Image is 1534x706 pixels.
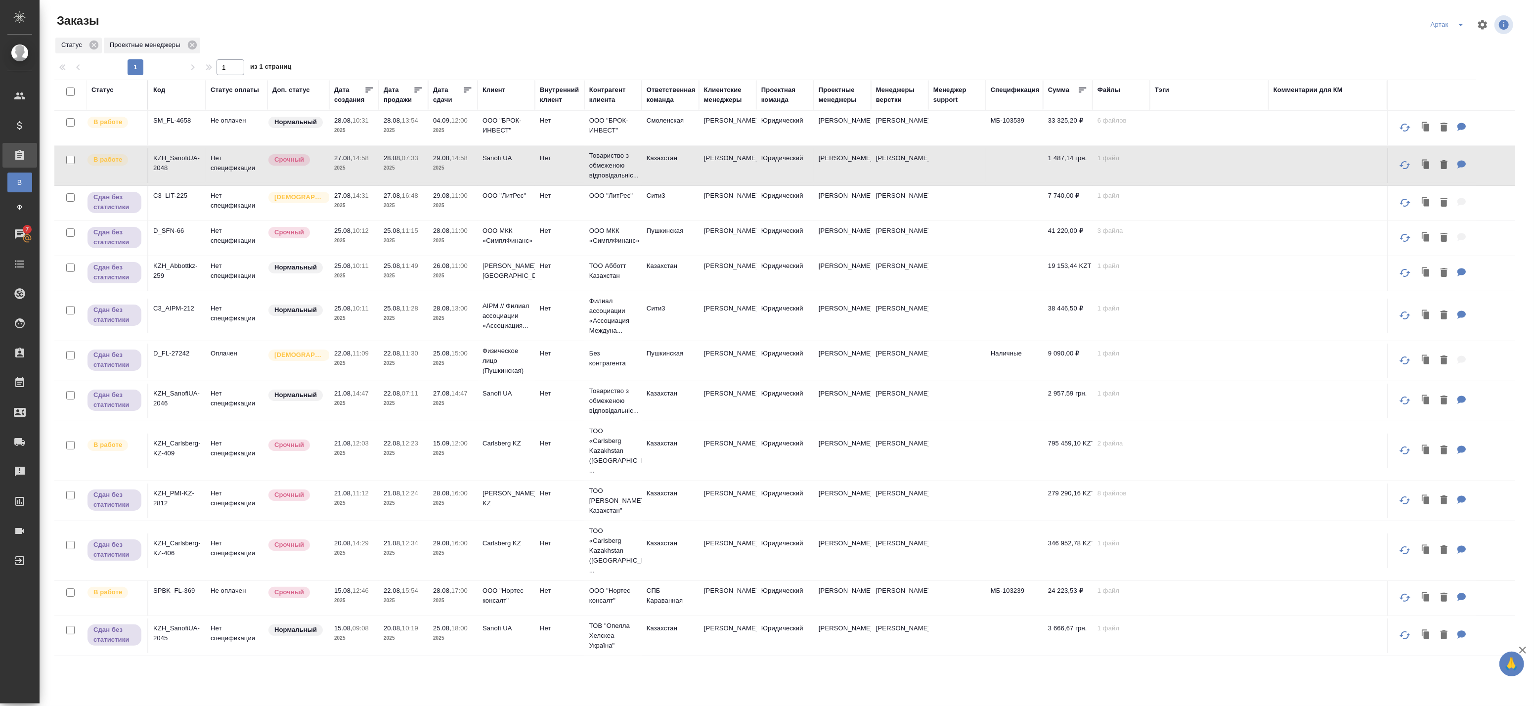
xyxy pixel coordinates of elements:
td: МБ-103539 [986,111,1043,145]
button: Удалить [1436,263,1452,283]
td: [PERSON_NAME] [699,344,756,378]
td: Пушкинская [642,344,699,378]
p: ООО МКК «СимплФинанс» [482,226,530,246]
p: Нормальный [274,390,317,400]
p: Срочный [274,227,304,237]
p: 6 файлов [1097,116,1145,126]
p: KZH_SanofiUA-2046 [153,389,201,408]
td: Нет спецификации [206,148,267,183]
p: 25.08, [384,227,402,234]
div: Код [153,85,165,95]
div: Менеджеры верстки [876,85,923,105]
p: 11:00 [451,192,468,199]
p: [PERSON_NAME] [876,191,923,201]
p: [PERSON_NAME] [GEOGRAPHIC_DATA] [482,261,530,281]
td: 2 957,59 грн. [1043,384,1093,418]
p: 14:58 [451,154,468,162]
td: Казахстан [642,384,699,418]
td: [PERSON_NAME] [814,256,871,291]
p: 2025 [384,398,423,408]
p: Нет [540,304,579,313]
td: 19 153,44 KZT [1043,256,1093,291]
p: Срочный [274,155,304,165]
button: Удалить [1436,306,1452,326]
p: Нормальный [274,117,317,127]
p: 22.08, [384,390,402,397]
p: 11:00 [451,262,468,269]
div: Ответственная команда [647,85,696,105]
p: Нет [540,116,579,126]
div: Сумма [1048,85,1069,95]
td: 795 459,10 KZT [1043,434,1093,468]
p: [PERSON_NAME] [876,389,923,398]
div: Проектные менеджеры [104,38,200,53]
div: Статус [91,85,114,95]
td: Юридический [756,186,814,221]
p: 16:48 [402,192,418,199]
p: 2025 [433,201,473,211]
p: 10:11 [352,305,369,312]
div: Выставляется автоматически для первых 3 заказов нового контактного лица. Особое внимание [267,349,324,362]
td: Юридический [756,221,814,256]
p: 2025 [384,358,423,368]
td: [PERSON_NAME] [814,186,871,221]
p: 22.08, [384,440,402,447]
p: Проектные менеджеры [110,40,184,50]
p: AIPM // Филиал ассоциации «Ассоциация... [482,301,530,331]
td: Сити3 [642,186,699,221]
div: Выставляет ПМ, когда заказ сдан КМу, но начисления еще не проведены [87,261,142,284]
td: Нет спецификации [206,384,267,418]
td: [PERSON_NAME] [814,434,871,468]
p: C3_LIT-225 [153,191,201,201]
p: 10:12 [352,227,369,234]
p: Sanofi UA [482,389,530,398]
p: [PERSON_NAME] [876,349,923,358]
p: ООО "БРОК-ИНВЕСТ" [589,116,637,135]
p: SPBK_FL-369 [153,586,201,596]
button: Удалить [1436,625,1452,646]
td: [PERSON_NAME] [814,299,871,333]
td: Нет спецификации [206,186,267,221]
td: Нет спецификации [206,299,267,333]
td: 38 446,50 ₽ [1043,299,1093,333]
span: 🙏 [1503,654,1520,674]
button: 🙏 [1499,652,1524,676]
p: Нет [540,439,579,448]
button: Клонировать [1417,155,1436,176]
a: Ф [7,197,32,217]
td: Нет спецификации [206,256,267,291]
td: [PERSON_NAME] [699,221,756,256]
div: Проектная команда [761,85,809,105]
div: Выставляет ПМ, когда заказ сдан КМу, но начисления еще не проведены [87,349,142,372]
p: Сдан без статистики [93,263,135,282]
p: ООО МКК «СимплФинанс» [589,226,637,246]
p: 1 файл [1097,153,1145,163]
div: Проектные менеджеры [819,85,866,105]
div: Клиент [482,85,505,95]
div: Выставляет ПМ после принятия заказа от КМа [87,116,142,129]
td: Юридический [756,148,814,183]
p: 2025 [433,271,473,281]
p: 1 файл [1097,304,1145,313]
div: Статус [55,38,102,53]
td: Юридический [756,256,814,291]
p: 12:00 [451,440,468,447]
td: Нет спецификации [206,434,267,468]
p: Нормальный [274,305,317,315]
p: ООО "ЛитРес" [589,191,637,201]
p: 2025 [384,313,423,323]
p: 25.08, [334,305,352,312]
div: Статус по умолчанию для стандартных заказов [267,116,324,129]
div: Тэги [1155,85,1169,95]
p: Нет [540,191,579,201]
button: Обновить [1393,439,1417,462]
button: Клонировать [1417,391,1436,411]
p: Нет [540,153,579,163]
p: KZH_SanofiUA-2048 [153,153,201,173]
td: Юридический [756,384,814,418]
p: 2025 [334,358,374,368]
span: Ф [12,202,27,212]
p: [DEMOGRAPHIC_DATA] [274,192,324,202]
div: Дата сдачи [433,85,463,105]
p: 13:00 [451,305,468,312]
